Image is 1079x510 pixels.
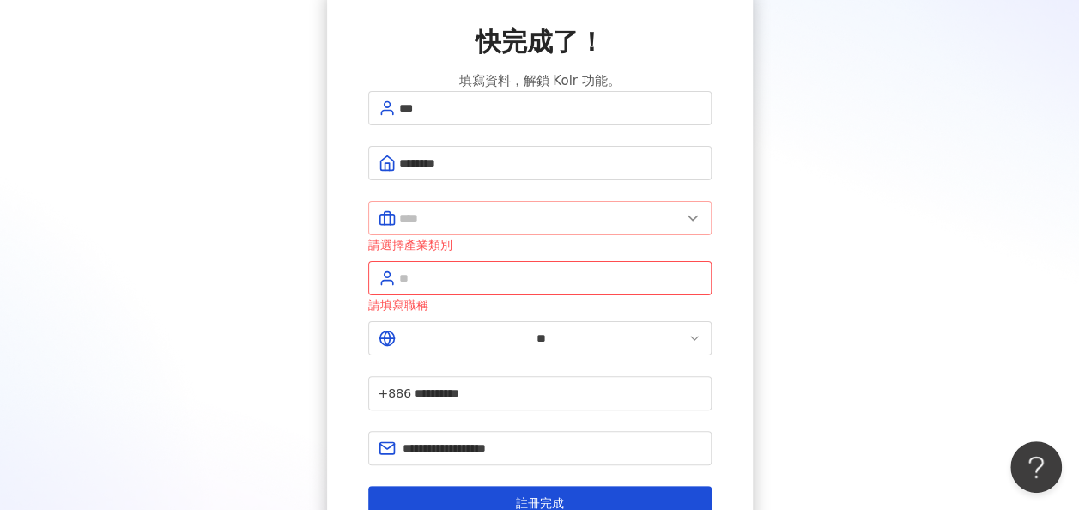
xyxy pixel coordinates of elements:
[458,70,620,91] span: 填寫資料，解鎖 Kolr 功能。
[379,384,411,403] span: +886
[368,295,712,314] div: 請填寫職稱
[516,496,564,510] span: 註冊完成
[1010,441,1062,493] iframe: Help Scout Beacon - Open
[368,235,712,254] div: 請選擇產業類別
[476,24,604,60] span: 快完成了！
